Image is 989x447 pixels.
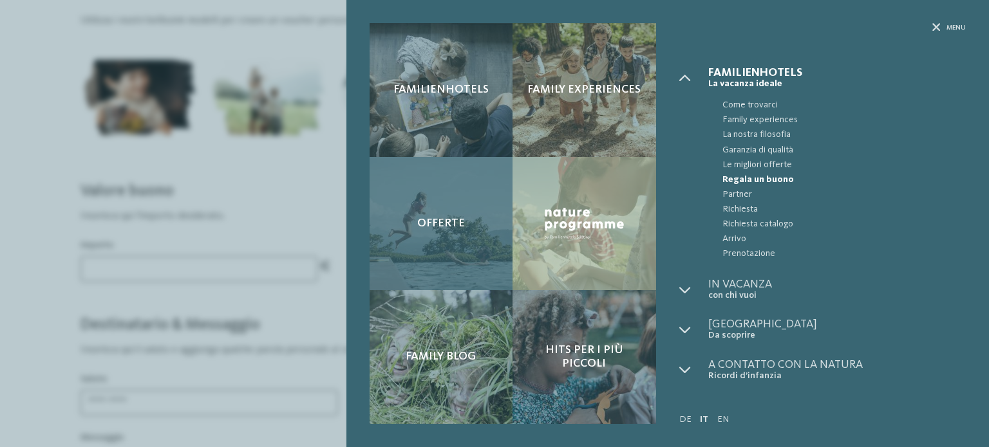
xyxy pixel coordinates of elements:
a: DE [679,415,692,424]
a: La nostra filosofia [708,127,966,142]
a: Prenotazione [708,246,966,261]
span: La vacanza ideale [708,78,966,89]
span: Da scoprire [708,330,966,341]
a: A contatto con la natura Ricordi d’infanzia [708,359,966,381]
span: Hits per i più piccoli [524,343,645,371]
a: In vacanza con chi vuoi [708,278,966,301]
a: Regala un buono [708,172,966,187]
a: Buono regalo del nostro hotel Nature Programme [513,157,656,291]
span: Regala un buono [722,172,966,187]
span: Familienhotels [708,67,966,78]
a: Arrivo [708,232,966,246]
span: Come trovarci [722,98,966,113]
span: In vacanza [708,278,966,290]
span: Richiesta catalogo [722,217,966,232]
a: IT [700,415,708,424]
span: Menu [947,23,966,33]
span: Garanzia di qualità [722,143,966,158]
img: Nature Programme [542,205,627,243]
a: Buono regalo del nostro hotel Hits per i più piccoli [513,290,656,424]
a: Buono regalo del nostro hotel Family experiences [513,23,656,157]
span: La nostra filosofia [722,127,966,142]
span: Familienhotels [393,83,489,97]
span: Arrivo [722,232,966,246]
a: Richiesta [708,202,966,217]
a: Partner [708,187,966,202]
a: Le migliori offerte [708,158,966,172]
a: Buono regalo del nostro hotel Familienhotels [370,23,513,157]
span: con chi vuoi [708,290,966,301]
span: Family experiences [527,83,641,97]
a: Buono regalo del nostro hotel Family Blog [370,290,513,424]
a: EN [717,415,729,424]
a: [GEOGRAPHIC_DATA] Da scoprire [708,318,966,341]
a: Familienhotels La vacanza ideale [708,67,966,89]
a: Garanzia di qualità [708,143,966,158]
span: Prenotazione [722,246,966,261]
span: [GEOGRAPHIC_DATA] [708,318,966,330]
a: Family experiences [708,113,966,127]
span: A contatto con la natura [708,359,966,370]
span: Richiesta [722,202,966,217]
a: Come trovarci [708,98,966,113]
span: Offerte [417,217,465,231]
span: Le migliori offerte [722,158,966,172]
span: Partner [722,187,966,202]
span: Family Blog [406,350,476,364]
span: Ricordi d’infanzia [708,370,966,381]
span: Family experiences [722,113,966,127]
a: Richiesta catalogo [708,217,966,232]
a: Buono regalo del nostro hotel Offerte [370,157,513,291]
